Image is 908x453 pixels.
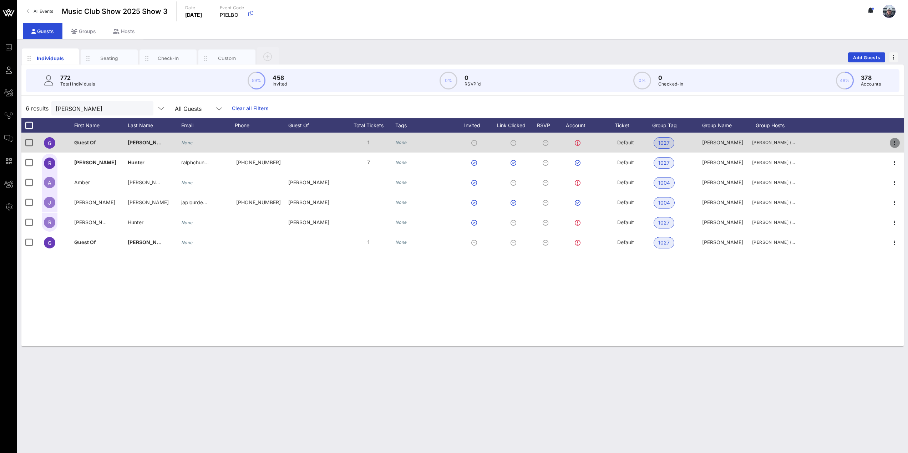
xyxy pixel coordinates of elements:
[74,239,96,245] span: Guest Of
[288,192,342,212] div: [PERSON_NAME]
[128,219,143,225] span: Hunter
[232,104,269,112] a: Clear all Filters
[658,197,670,208] span: 1004
[702,139,743,145] span: [PERSON_NAME]
[853,55,881,60] span: Add Guests
[534,118,559,133] div: RSVP
[273,73,287,82] p: 458
[181,153,209,173] p: ralphchun…
[702,159,743,165] span: [PERSON_NAME]
[395,160,407,165] i: None
[752,219,795,226] span: [PERSON_NAME] ([EMAIL_ADDRESS][DOMAIN_NAME])
[34,9,53,14] span: All Events
[236,159,281,165] span: +17049369520
[559,118,599,133] div: Account
[658,177,670,188] span: 1004
[181,192,207,212] p: japlourde…
[658,81,684,88] p: Checked-In
[752,159,795,166] span: [PERSON_NAME] ([EMAIL_ADDRESS][DOMAIN_NAME])
[152,55,184,62] div: Check-In
[288,173,342,192] div: [PERSON_NAME]
[658,217,670,228] span: 1027
[752,118,795,133] div: Group Hosts
[342,118,395,133] div: Total Tickets
[48,160,51,166] span: R
[288,118,342,133] div: Guest Of
[599,118,652,133] div: Ticket
[128,118,181,133] div: Last Name
[48,180,51,186] span: A
[74,179,90,185] span: Amber
[617,219,634,225] span: Default
[465,73,481,82] p: 0
[395,220,407,225] i: None
[128,199,169,205] span: [PERSON_NAME]
[220,11,244,19] p: P1ELBO
[395,240,407,245] i: None
[48,200,51,206] span: j
[702,239,743,245] span: [PERSON_NAME]
[288,212,342,232] div: [PERSON_NAME]
[752,199,795,206] span: [PERSON_NAME] ([EMAIL_ADDRESS][DOMAIN_NAME])
[617,139,634,145] span: Default
[74,118,128,133] div: First Name
[181,140,193,145] i: None
[74,219,115,225] span: [PERSON_NAME]
[93,55,125,62] div: Seating
[752,139,795,146] span: [PERSON_NAME] ([EMAIL_ADDRESS][DOMAIN_NAME])
[181,240,193,245] i: None
[861,81,881,88] p: Accounts
[181,220,193,225] i: None
[128,239,170,245] span: [PERSON_NAME]
[273,81,287,88] p: Invited
[395,118,456,133] div: Tags
[861,73,881,82] p: 378
[62,6,168,17] span: Music Club Show 2025 Show 3
[236,199,281,205] span: +14074481924
[171,101,228,115] div: All Guests
[23,23,62,39] div: Guests
[617,199,634,205] span: Default
[658,73,684,82] p: 0
[74,199,115,205] span: [PERSON_NAME]
[220,4,244,11] p: Event Code
[395,140,407,145] i: None
[181,118,235,133] div: Email
[752,239,795,246] span: [PERSON_NAME] ([EMAIL_ADDRESS][DOMAIN_NAME])
[658,158,670,168] span: 1027
[752,179,795,186] span: [PERSON_NAME] ([EMAIL_ADDRESS][DOMAIN_NAME])
[395,200,407,205] i: None
[342,133,395,153] div: 1
[342,232,395,252] div: 1
[702,118,752,133] div: Group Name
[60,73,95,82] p: 772
[35,55,66,62] div: Individuals
[181,180,193,185] i: None
[185,4,202,11] p: Date
[617,159,634,165] span: Default
[456,118,495,133] div: Invited
[105,23,143,39] div: Hosts
[465,81,481,88] p: RSVP`d
[128,179,169,185] span: [PERSON_NAME]
[702,199,743,205] span: [PERSON_NAME]
[48,219,51,225] span: R
[128,159,144,165] span: Hunter
[495,118,534,133] div: Link Clicked
[658,138,670,148] span: 1027
[211,55,243,62] div: Custom
[62,23,105,39] div: Groups
[48,140,51,146] span: G
[128,139,170,145] span: [PERSON_NAME]
[175,105,202,112] div: All Guests
[48,240,51,246] span: G
[617,239,634,245] span: Default
[185,11,202,19] p: [DATE]
[26,104,49,113] span: 6 results
[235,118,288,133] div: Phone
[74,159,116,165] span: [PERSON_NAME]
[702,179,743,185] span: [PERSON_NAME]
[395,180,407,185] i: None
[652,118,702,133] div: Group Tag
[702,219,743,225] span: [PERSON_NAME]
